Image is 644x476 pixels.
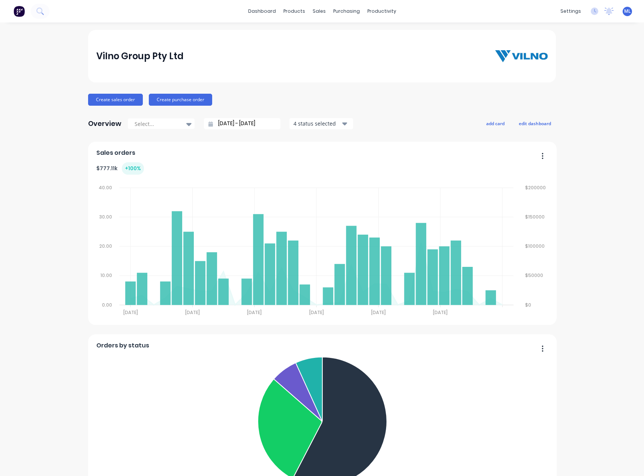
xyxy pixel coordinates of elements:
[624,8,631,15] span: ML
[309,6,329,17] div: sales
[433,309,448,316] tspan: [DATE]
[149,94,212,106] button: Create purchase order
[123,309,138,316] tspan: [DATE]
[526,272,544,279] tspan: $50000
[244,6,280,17] a: dashboard
[526,214,545,220] tspan: $150000
[96,148,135,157] span: Sales orders
[99,243,112,249] tspan: 20.00
[102,302,112,308] tspan: 0.00
[526,243,545,249] tspan: $100000
[185,309,200,316] tspan: [DATE]
[526,302,532,308] tspan: $0
[371,309,386,316] tspan: [DATE]
[280,6,309,17] div: products
[13,6,25,17] img: Factory
[514,118,556,128] button: edit dashboard
[481,118,509,128] button: add card
[99,214,112,220] tspan: 30.00
[526,184,546,191] tspan: $200000
[96,49,184,64] div: Vilno Group Pty Ltd
[289,118,353,129] button: 4 status selected
[294,120,341,127] div: 4 status selected
[100,272,112,279] tspan: 10.00
[364,6,400,17] div: productivity
[88,116,121,131] div: Overview
[122,162,144,175] div: + 100 %
[557,6,585,17] div: settings
[98,184,112,191] tspan: 40.00
[309,309,324,316] tspan: [DATE]
[247,309,262,316] tspan: [DATE]
[96,162,144,175] div: $ 777.11k
[88,94,143,106] button: Create sales order
[329,6,364,17] div: purchasing
[495,50,548,62] img: Vilno Group Pty Ltd
[96,341,149,350] span: Orders by status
